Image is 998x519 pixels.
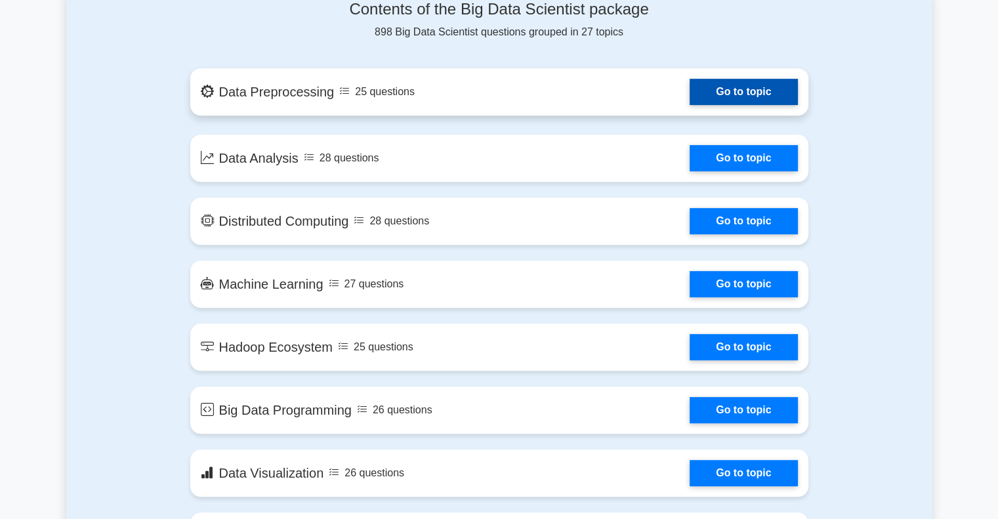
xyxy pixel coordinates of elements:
a: Go to topic [690,79,797,105]
a: Go to topic [690,208,797,234]
a: Go to topic [690,145,797,171]
a: Go to topic [690,271,797,297]
a: Go to topic [690,460,797,486]
a: Go to topic [690,334,797,360]
a: Go to topic [690,397,797,423]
